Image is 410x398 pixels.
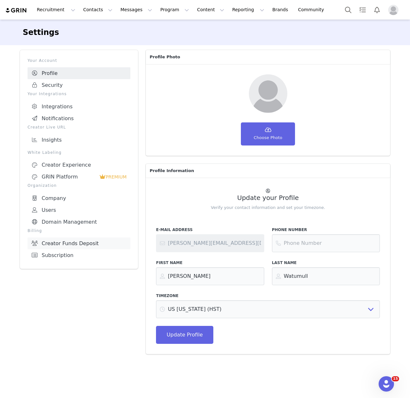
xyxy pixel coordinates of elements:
select: Select Timezone [156,300,380,318]
a: Company [28,192,130,204]
label: Phone Number [272,227,380,233]
label: Timezone [156,293,380,299]
a: Notifications [28,112,130,124]
a: Creator Experience [28,159,130,171]
a: Insights [28,134,130,146]
button: Content [193,3,228,17]
button: Search [341,3,355,17]
p: How can we help? [13,56,115,67]
iframe: Intercom live chat [379,376,394,392]
a: Brands [268,3,294,17]
button: Messages [117,3,156,17]
a: Security [28,79,130,91]
button: Profile [384,5,405,15]
span: Update Profile [167,331,203,339]
p: White Labeling [28,150,130,155]
input: Contact support or your account administrator to change your email address [156,234,264,252]
img: Your picture [249,74,287,113]
a: Integrations [28,101,130,112]
div: Creator Experience [31,162,127,168]
img: placeholder-profile.jpg [388,5,398,15]
p: Verify your contact information and set your timezone. [156,204,380,211]
div: Ask a question [13,81,107,87]
label: E-Mail Address [156,227,264,233]
a: GRIN Platform PREMIUM [28,171,130,183]
span: 15 [392,376,399,381]
input: Phone Number [272,234,380,252]
span: Choose Photo [254,135,282,141]
button: Notifications [370,3,384,17]
p: Creator Live URL [28,124,130,130]
img: Profile image for Chriscely [63,10,76,23]
p: Your Account [28,58,130,63]
img: Profile image for John [75,10,88,23]
img: Profile image for Darlene [87,10,100,23]
h2: Update your Profile [156,194,380,202]
span: PREMIUM [106,174,127,179]
button: Messages [43,200,85,226]
input: First Name [156,267,264,285]
span: Profile Photo [150,54,180,60]
a: Tasks [356,3,370,17]
span: Profile Information [150,168,194,174]
span: Tasks [101,216,113,220]
button: Tasks [86,200,128,226]
button: Recruitment [33,3,79,17]
label: First Name [156,260,264,266]
p: Organization [28,183,130,188]
img: logo [13,12,50,22]
div: Ask a questionAI Agent and team can help [6,75,122,100]
a: Domain Management [28,216,130,228]
a: Profile [28,67,130,79]
img: grin logo [5,7,28,13]
span: Messages [53,216,75,220]
input: Last Name [272,267,380,285]
button: Program [156,3,193,17]
button: Reporting [228,3,268,17]
a: Subscription [28,249,130,261]
a: Community [294,3,331,17]
p: Hi [PERSON_NAME] [13,46,115,56]
div: GRIN Platform [31,174,99,180]
a: Creator Funds Deposit [28,237,130,249]
div: AI Agent and team can help [13,87,107,94]
p: Billing [28,228,130,234]
div: Close [110,10,122,22]
label: Last Name [272,260,380,266]
p: Your Integrations [28,91,130,97]
button: Contacts [79,3,116,17]
button: Update Profile [156,326,213,344]
span: Home [14,216,29,220]
a: Users [28,204,130,216]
